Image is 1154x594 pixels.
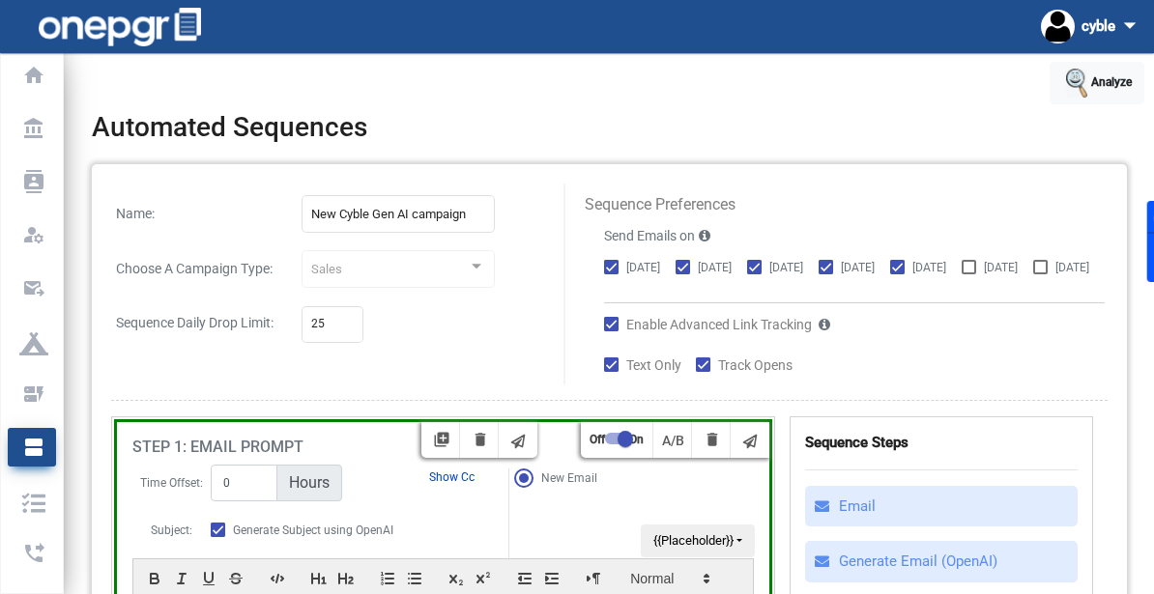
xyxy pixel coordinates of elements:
a: account_balanceAccounts [8,109,56,148]
span: [DATE] [1055,261,1089,274]
mat-icon: arrow_drop_down [1115,11,1144,40]
span: Enable Advanced Link Tracking [626,313,812,336]
mat-icon: library_add [430,431,453,454]
input: Enter sequence name [311,208,485,222]
a: outgoing_mailBroadcast messaging [8,269,56,307]
div: Off On [581,422,653,458]
button: {{Placeholder}} [641,524,755,557]
p: Calling Session [19,539,37,568]
a: Task Scheduler [8,481,56,520]
p: Task Scheduler [19,486,37,515]
a: dynamic_formAI Sequence [8,375,56,413]
a: manage_accountsManagement Console [8,215,56,254]
span: [DATE] [841,261,875,274]
span: [DATE] [626,261,660,274]
span: [DATE] [912,261,946,274]
div: cyble [1041,9,1144,44]
p: AI Campaign [19,326,37,355]
span: Text Only [626,354,681,377]
span: New Email [541,471,597,485]
p: AI Sequence [19,380,37,409]
span: Sales [311,262,342,276]
p: Management Console [19,220,37,249]
span: Time Offset: [140,476,203,490]
span: Choose A Campaign Type: [116,259,302,279]
span: [DATE] [698,261,732,274]
span: Hours [276,465,342,501]
a: view_agendaAutomated Sequences [8,428,56,467]
span: [DATE] [769,261,803,274]
p: Accounts [19,114,37,143]
mat-icon: delete [469,431,492,454]
span: Subject: [151,523,192,537]
span: Name: [116,204,302,224]
a: contactsMy Contacts [8,162,56,201]
strong: Sequence Steps [805,434,909,451]
img: profile.jpg [1041,10,1075,43]
a: phone_forwardedCalling Session [8,534,56,573]
div: Show Cc [429,468,491,486]
img: one-pgr-logo-white.svg [39,8,201,46]
a: AI Campaign [8,322,56,360]
div: Email [805,486,1078,527]
h3: Automated Sequences [92,111,367,144]
span: Generate Subject using OpenAI [233,519,393,542]
mat-radio-group: Select an option [514,468,757,495]
h6: STEP 1: EMAIL PROMPT [132,438,754,456]
mat-icon: delete [701,431,724,454]
span: [DATE] [984,261,1018,274]
p: Automated Sequences [19,433,37,462]
div: A/B [662,431,682,451]
div: Sequence Preferences [585,193,1108,216]
span: Sequence Daily Drop Limit: [116,313,302,333]
div: Generate Email (OpenAI) [805,541,1078,582]
div: Send Emails on [604,216,1108,256]
p: My Contacts [19,167,37,196]
span: Track Opens [718,354,793,377]
p: Broadcast messaging [19,273,37,302]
